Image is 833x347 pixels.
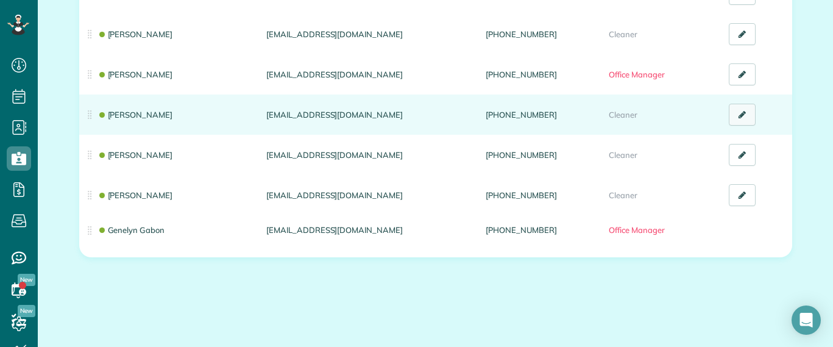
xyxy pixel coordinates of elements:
[486,29,556,39] a: [PHONE_NUMBER]
[261,175,481,215] td: [EMAIL_ADDRESS][DOMAIN_NAME]
[97,110,173,120] a: [PERSON_NAME]
[486,150,556,160] a: [PHONE_NUMBER]
[486,190,556,200] a: [PHONE_NUMBER]
[609,29,637,39] span: Cleaner
[261,14,481,54] td: [EMAIL_ADDRESS][DOMAIN_NAME]
[261,54,481,95] td: [EMAIL_ADDRESS][DOMAIN_NAME]
[792,306,821,335] div: Open Intercom Messenger
[97,150,173,160] a: [PERSON_NAME]
[97,70,173,79] a: [PERSON_NAME]
[97,29,173,39] a: [PERSON_NAME]
[486,110,556,120] a: [PHONE_NUMBER]
[609,225,664,235] span: Office Manager
[609,190,637,200] span: Cleaner
[97,225,165,235] a: Genelyn Gabon
[486,70,556,79] a: [PHONE_NUMBER]
[261,135,481,175] td: [EMAIL_ADDRESS][DOMAIN_NAME]
[261,215,481,245] td: [EMAIL_ADDRESS][DOMAIN_NAME]
[609,110,637,120] span: Cleaner
[261,95,481,135] td: [EMAIL_ADDRESS][DOMAIN_NAME]
[97,190,173,200] a: [PERSON_NAME]
[609,150,637,160] span: Cleaner
[486,225,556,235] a: [PHONE_NUMBER]
[609,70,664,79] span: Office Manager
